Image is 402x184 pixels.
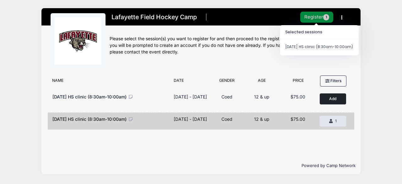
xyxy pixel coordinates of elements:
[174,93,207,100] div: [DATE] - [DATE]
[285,44,353,50] div: [DATE] HS clinic (8:30am-10:00am)
[280,25,358,39] h3: Selected sessions
[174,116,207,122] div: [DATE] - [DATE]
[254,94,269,99] span: 12 & up
[52,94,127,99] span: [DATE] HS clinic (8:30am-10:00am)
[243,78,280,86] div: Age
[110,12,199,23] h1: Lafayette Field Hockey Camp
[335,119,337,123] span: 1
[221,116,232,122] span: Coed
[221,94,232,99] span: Coed
[291,94,305,99] span: $75.00
[46,163,356,169] p: Powered by Camp Network
[52,116,127,122] span: [DATE] HS clinic (8:30am-10:00am)
[323,14,329,20] span: 1
[320,116,346,126] button: 1
[291,116,305,122] span: $75.00
[300,12,334,23] button: Register1
[254,116,269,122] span: 12 & up
[320,75,346,86] button: Filters
[54,17,101,64] img: logo
[320,93,346,104] button: Add
[280,78,317,86] div: Price
[210,78,243,86] div: Gender
[110,36,351,55] div: Please select the session(s) you want to register for and then proceed to the registration proces...
[49,78,171,86] div: Name
[171,78,210,86] div: Date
